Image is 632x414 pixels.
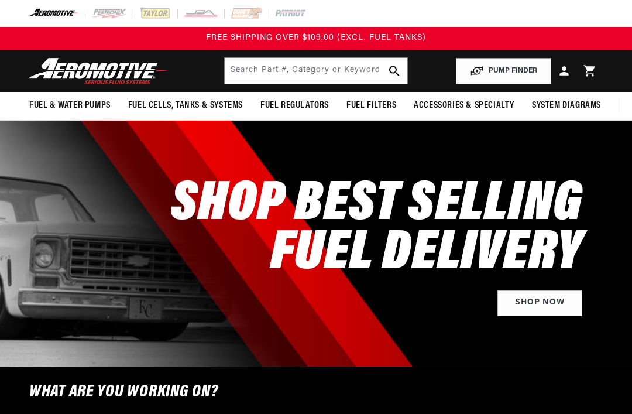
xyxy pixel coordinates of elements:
[25,57,171,85] img: Aeromotive
[260,100,329,112] span: Fuel Regulators
[128,100,243,112] span: Fuel Cells, Tanks & Systems
[119,92,252,119] summary: Fuel Cells, Tanks & Systems
[225,58,407,84] input: Search by Part Number, Category or Keyword
[206,33,426,42] span: FREE SHIPPING OVER $109.00 (EXCL. FUEL TANKS)
[29,100,111,112] span: Fuel & Water Pumps
[171,180,582,279] h2: SHOP BEST SELLING FUEL DELIVERY
[414,100,514,112] span: Accessories & Specialty
[405,92,523,119] summary: Accessories & Specialty
[532,100,601,112] span: System Diagrams
[346,100,396,112] span: Fuel Filters
[382,58,407,84] button: search button
[20,92,119,119] summary: Fuel & Water Pumps
[523,92,610,119] summary: System Diagrams
[338,92,405,119] summary: Fuel Filters
[497,290,582,317] a: Shop Now
[252,92,338,119] summary: Fuel Regulators
[456,58,551,84] button: PUMP FINDER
